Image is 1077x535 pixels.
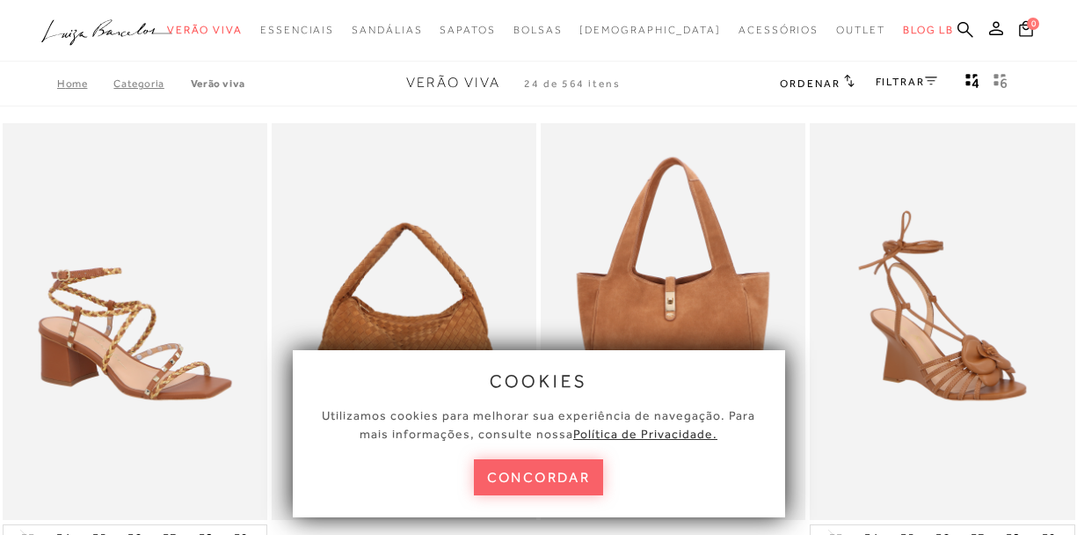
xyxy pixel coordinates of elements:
[57,77,113,90] a: Home
[4,126,266,518] img: SANDÁLIA EM COURO CARAMELO COM SALTO MÉDIO E TIRAS TRANÇADAS TRICOLOR
[836,14,885,47] a: noSubCategoriesText
[876,76,937,88] a: FILTRAR
[960,72,985,95] button: Mostrar 4 produtos por linha
[524,77,621,90] span: 24 de 564 itens
[988,72,1013,95] button: gridText6Desc
[4,126,266,518] a: SANDÁLIA EM COURO CARAMELO COM SALTO MÉDIO E TIRAS TRANÇADAS TRICOLOR SANDÁLIA EM COURO CARAMELO ...
[440,24,495,36] span: Sapatos
[579,24,721,36] span: [DEMOGRAPHIC_DATA]
[836,24,885,36] span: Outlet
[352,14,422,47] a: noSubCategoriesText
[406,75,500,91] span: Verão Viva
[167,14,243,47] a: noSubCategoriesText
[260,14,334,47] a: noSubCategoriesText
[903,24,954,36] span: BLOG LB
[113,77,190,90] a: Categoria
[573,427,717,441] a: Política de Privacidade.
[273,126,535,518] img: BOLSA HOBO EM CAMURÇA TRESSÊ CARAMELO GRANDE
[1014,19,1038,43] button: 0
[739,24,819,36] span: Acessórios
[322,408,755,441] span: Utilizamos cookies para melhorar sua experiência de navegação. Para mais informações, consulte nossa
[811,126,1073,518] img: SANDÁLIA ANABELA EM COURO CARAMELO AMARRAÇÃO E APLICAÇÃO FLORAL
[490,371,588,391] span: cookies
[191,77,245,90] a: Verão Viva
[474,459,604,495] button: concordar
[1027,18,1039,30] span: 0
[513,24,563,36] span: Bolsas
[780,77,840,90] span: Ordenar
[260,24,334,36] span: Essenciais
[513,14,563,47] a: noSubCategoriesText
[739,14,819,47] a: noSubCategoriesText
[542,126,804,518] img: BOLSA MÉDIA EM CAMURÇA CARAMELO COM FECHO DOURADO
[167,24,243,36] span: Verão Viva
[811,126,1073,518] a: SANDÁLIA ANABELA EM COURO CARAMELO AMARRAÇÃO E APLICAÇÃO FLORAL SANDÁLIA ANABELA EM COURO CARAMEL...
[440,14,495,47] a: noSubCategoriesText
[352,24,422,36] span: Sandálias
[579,14,721,47] a: noSubCategoriesText
[903,14,954,47] a: BLOG LB
[542,126,804,518] a: BOLSA MÉDIA EM CAMURÇA CARAMELO COM FECHO DOURADO BOLSA MÉDIA EM CAMURÇA CARAMELO COM FECHO DOURADO
[273,126,535,518] a: BOLSA HOBO EM CAMURÇA TRESSÊ CARAMELO GRANDE BOLSA HOBO EM CAMURÇA TRESSÊ CARAMELO GRANDE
